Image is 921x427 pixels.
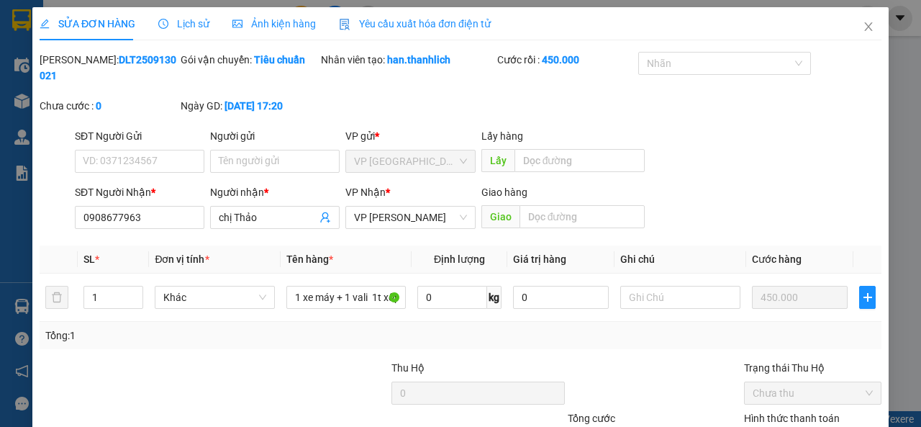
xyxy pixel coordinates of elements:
[848,7,889,48] button: Close
[96,60,203,76] text: DLT2509130021
[210,184,340,200] div: Người nhận
[860,292,875,303] span: plus
[743,413,839,424] label: Hình thức thanh toán
[45,328,357,343] div: Tổng: 1
[859,286,876,309] button: plus
[620,286,740,309] input: Ghi Chú
[319,212,331,223] span: user-add
[614,246,745,274] th: Ghi chú
[391,362,425,374] span: Thu Hộ
[487,286,502,309] span: kg
[863,21,874,32] span: close
[96,100,101,112] b: 0
[542,54,579,66] b: 450.000
[181,52,319,68] div: Gói vận chuyển:
[513,253,566,265] span: Giá trị hàng
[75,128,204,144] div: SĐT Người Gửi
[75,184,204,200] div: SĐT Người Nhận
[752,382,873,404] span: Chưa thu
[481,186,527,198] span: Giao hàng
[40,18,135,30] span: SỬA ĐƠN HÀNG
[497,52,635,68] div: Cước rồi :
[40,52,178,84] div: [PERSON_NAME]:
[45,286,68,309] button: delete
[11,84,148,114] div: Gửi: VP [GEOGRAPHIC_DATA]
[481,149,514,172] span: Lấy
[181,98,319,114] div: Ngày GD:
[83,253,95,265] span: SL
[514,149,644,172] input: Dọc đường
[158,19,168,29] span: clock-circle
[354,207,466,228] span: VP Phan Thiết
[339,19,350,30] img: icon
[232,18,316,30] span: Ảnh kiện hàng
[568,413,615,424] span: Tổng cước
[321,52,494,68] div: Nhân viên tạo:
[751,286,848,309] input: 0
[481,130,522,142] span: Lấy hàng
[163,287,266,308] span: Khác
[155,84,287,114] div: Nhận: VP [PERSON_NAME]
[210,128,340,144] div: Người gửi
[345,186,386,198] span: VP Nhận
[481,205,519,228] span: Giao
[387,54,450,66] b: han.thanhlich
[339,18,491,30] span: Yêu cầu xuất hóa đơn điện tử
[286,286,406,309] input: VD: Bàn, Ghế
[743,360,881,376] div: Trạng thái Thu Hộ
[40,54,176,81] b: DLT2509130021
[519,205,644,228] input: Dọc đường
[40,19,50,29] span: edit
[254,54,305,66] b: Tiêu chuẩn
[434,253,485,265] span: Định lượng
[286,253,333,265] span: Tên hàng
[224,100,283,112] b: [DATE] 17:20
[155,253,209,265] span: Đơn vị tính
[40,98,178,114] div: Chưa cước :
[158,18,209,30] span: Lịch sử
[751,253,801,265] span: Cước hàng
[232,19,242,29] span: picture
[345,128,475,144] div: VP gửi
[354,150,466,172] span: VP Đà Lạt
